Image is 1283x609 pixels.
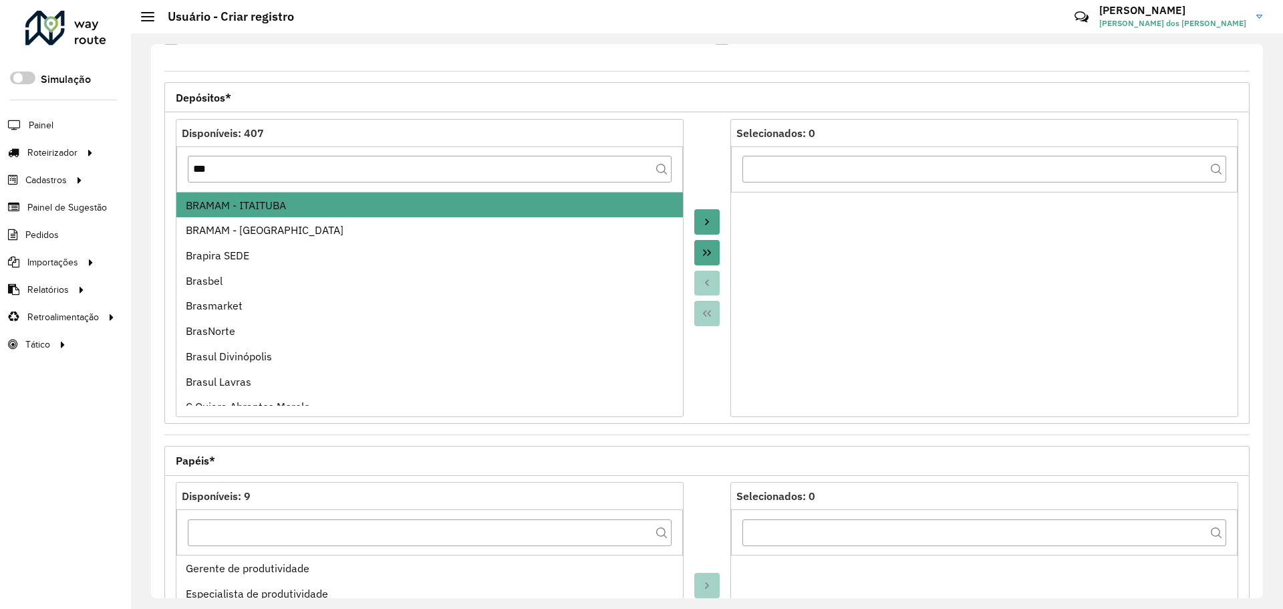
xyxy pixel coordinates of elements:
[1099,17,1246,29] span: [PERSON_NAME] dos [PERSON_NAME]
[694,209,720,235] button: Move to Target
[186,348,674,364] div: Brasul Divinópolis
[27,146,78,160] span: Roteirizador
[25,338,50,352] span: Tático
[694,240,720,265] button: Move All to Target
[27,255,78,269] span: Importações
[186,197,674,213] div: BRAMAM - ITAITUBA
[186,398,674,414] div: C Quiara Abrantes Morelo
[186,273,674,289] div: Brasbel
[176,92,231,103] span: Depósitos*
[29,118,53,132] span: Painel
[186,560,674,576] div: Gerente de produtividade
[186,323,674,339] div: BrasNorte
[186,297,674,314] div: Brasmarket
[186,586,674,602] div: Especialista de produtividade
[182,488,678,504] div: Disponíveis: 9
[25,173,67,187] span: Cadastros
[186,374,674,390] div: Brasul Lavras
[186,247,674,263] div: Brapira SEDE
[186,222,674,238] div: BRAMAM - [GEOGRAPHIC_DATA]
[1099,4,1246,17] h3: [PERSON_NAME]
[25,228,59,242] span: Pedidos
[736,125,1232,141] div: Selecionados: 0
[154,9,294,24] h2: Usuário - Criar registro
[27,201,107,215] span: Painel de Sugestão
[27,283,69,297] span: Relatórios
[176,455,215,466] span: Papéis*
[736,488,1232,504] div: Selecionados: 0
[182,125,678,141] div: Disponíveis: 407
[1067,3,1096,31] a: Contato Rápido
[27,310,99,324] span: Retroalimentação
[41,72,91,88] label: Simulação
